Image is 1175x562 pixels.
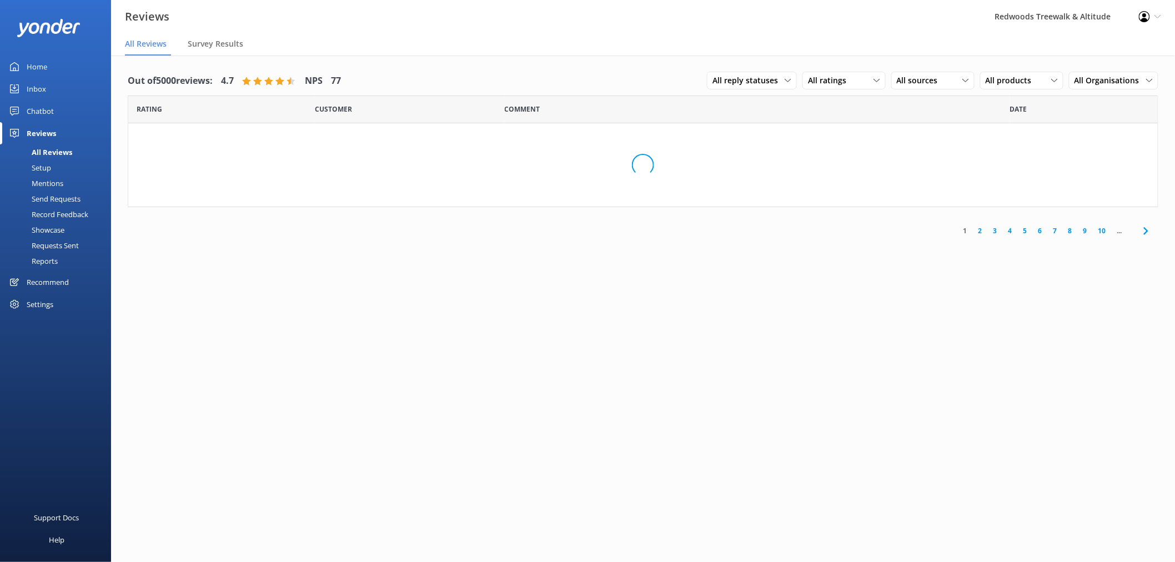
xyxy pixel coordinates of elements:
[137,104,162,114] span: Date
[7,207,88,222] div: Record Feedback
[188,38,243,49] span: Survey Results
[7,238,79,253] div: Requests Sent
[7,175,111,191] a: Mentions
[125,8,169,26] h3: Reviews
[27,78,46,100] div: Inbox
[27,271,69,293] div: Recommend
[1074,74,1146,87] span: All Organisations
[988,225,1003,236] a: 3
[7,191,111,207] a: Send Requests
[973,225,988,236] a: 2
[7,191,81,207] div: Send Requests
[7,222,64,238] div: Showcase
[305,74,323,88] h4: NPS
[7,175,63,191] div: Mentions
[315,104,352,114] span: Date
[1033,225,1048,236] a: 6
[986,74,1038,87] span: All products
[7,253,111,269] a: Reports
[897,74,945,87] span: All sources
[7,160,51,175] div: Setup
[1112,225,1128,236] span: ...
[17,19,81,37] img: yonder-white-logo.png
[27,56,47,78] div: Home
[7,238,111,253] a: Requests Sent
[7,207,111,222] a: Record Feedback
[221,74,234,88] h4: 4.7
[125,38,167,49] span: All Reviews
[7,253,58,269] div: Reports
[1048,225,1063,236] a: 7
[128,74,213,88] h4: Out of 5000 reviews:
[1018,225,1033,236] a: 5
[7,160,111,175] a: Setup
[7,222,111,238] a: Showcase
[27,293,53,315] div: Settings
[34,506,79,529] div: Support Docs
[49,529,64,551] div: Help
[1010,104,1027,114] span: Date
[958,225,973,236] a: 1
[1063,225,1078,236] a: 8
[808,74,853,87] span: All ratings
[505,104,540,114] span: Question
[712,74,785,87] span: All reply statuses
[331,74,341,88] h4: 77
[27,122,56,144] div: Reviews
[27,100,54,122] div: Chatbot
[7,144,72,160] div: All Reviews
[7,144,111,160] a: All Reviews
[1003,225,1018,236] a: 4
[1078,225,1093,236] a: 9
[1093,225,1112,236] a: 10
